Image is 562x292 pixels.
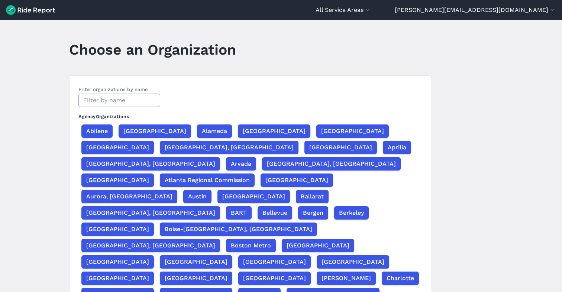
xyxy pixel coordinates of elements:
span: Boston Metro [231,241,271,250]
span: [GEOGRAPHIC_DATA] [222,192,285,201]
button: Bellevue [258,206,292,220]
button: [GEOGRAPHIC_DATA] [119,124,191,138]
span: [GEOGRAPHIC_DATA] [86,225,149,234]
input: Filter by name [78,94,160,107]
span: [GEOGRAPHIC_DATA] [86,176,149,185]
span: Aprilia [388,143,406,152]
h1: Choose an Organization [69,39,236,60]
button: Charlotte [382,272,419,285]
button: [GEOGRAPHIC_DATA] [304,141,377,154]
button: [GEOGRAPHIC_DATA], [GEOGRAPHIC_DATA] [262,157,401,171]
span: [PERSON_NAME] [322,274,371,283]
span: Austin [188,192,207,201]
button: Abilene [81,124,113,138]
button: [GEOGRAPHIC_DATA] [217,190,290,203]
button: [GEOGRAPHIC_DATA] [81,173,154,187]
button: Aprilia [383,141,411,154]
span: [GEOGRAPHIC_DATA] [86,143,149,152]
button: Boise-[GEOGRAPHIC_DATA], [GEOGRAPHIC_DATA] [160,223,317,236]
button: Ballarat [296,190,329,203]
span: Ballarat [301,192,324,201]
button: Aurora, [GEOGRAPHIC_DATA] [81,190,177,203]
button: [GEOGRAPHIC_DATA] [81,255,154,269]
button: [GEOGRAPHIC_DATA] [316,124,389,138]
button: [GEOGRAPHIC_DATA] [160,272,232,285]
button: [GEOGRAPHIC_DATA] [317,255,389,269]
h3: Agency Organizations [78,107,422,123]
span: Atlanta Regional Commission [165,176,250,185]
button: Berkeley [334,206,369,220]
button: [GEOGRAPHIC_DATA], [GEOGRAPHIC_DATA] [81,157,220,171]
span: Berkeley [339,208,364,217]
button: Boston Metro [226,239,276,252]
span: Arvada [231,159,251,168]
span: Abilene [86,127,108,136]
button: [PERSON_NAME][EMAIL_ADDRESS][DOMAIN_NAME] [395,6,556,14]
button: [GEOGRAPHIC_DATA], [GEOGRAPHIC_DATA] [81,239,220,252]
button: [GEOGRAPHIC_DATA] [160,255,232,269]
span: Bellevue [262,208,287,217]
span: [GEOGRAPHIC_DATA] [321,127,384,136]
button: [PERSON_NAME] [317,272,376,285]
span: [GEOGRAPHIC_DATA] [86,274,149,283]
span: [GEOGRAPHIC_DATA] [287,241,349,250]
button: All Service Areas [316,6,371,14]
button: Bergen [298,206,328,220]
span: [GEOGRAPHIC_DATA], [GEOGRAPHIC_DATA] [267,159,396,168]
span: [GEOGRAPHIC_DATA] [165,257,227,266]
span: [GEOGRAPHIC_DATA] [243,274,306,283]
span: Alameda [202,127,227,136]
button: BART [226,206,252,220]
span: [GEOGRAPHIC_DATA], [GEOGRAPHIC_DATA] [86,208,215,217]
button: [GEOGRAPHIC_DATA] [81,272,154,285]
span: [GEOGRAPHIC_DATA] [322,257,384,266]
span: Aurora, [GEOGRAPHIC_DATA] [86,192,172,201]
span: BART [231,208,247,217]
button: [GEOGRAPHIC_DATA], [GEOGRAPHIC_DATA] [81,206,220,220]
button: [GEOGRAPHIC_DATA] [81,223,154,236]
label: Filter organizations by name [78,87,148,92]
span: [GEOGRAPHIC_DATA] [165,274,227,283]
span: [GEOGRAPHIC_DATA], [GEOGRAPHIC_DATA] [165,143,294,152]
button: Atlanta Regional Commission [160,173,255,187]
button: [GEOGRAPHIC_DATA] [238,255,311,269]
button: [GEOGRAPHIC_DATA] [238,272,311,285]
span: [GEOGRAPHIC_DATA] [123,127,186,136]
span: Bergen [303,208,323,217]
span: [GEOGRAPHIC_DATA] [243,257,306,266]
span: [GEOGRAPHIC_DATA] [243,127,306,136]
img: Ride Report [6,5,55,15]
span: [GEOGRAPHIC_DATA], [GEOGRAPHIC_DATA] [86,159,215,168]
span: [GEOGRAPHIC_DATA] [86,257,149,266]
button: [GEOGRAPHIC_DATA] [282,239,354,252]
span: Boise-[GEOGRAPHIC_DATA], [GEOGRAPHIC_DATA] [165,225,312,234]
button: [GEOGRAPHIC_DATA], [GEOGRAPHIC_DATA] [160,141,298,154]
span: [GEOGRAPHIC_DATA], [GEOGRAPHIC_DATA] [86,241,215,250]
span: [GEOGRAPHIC_DATA] [265,176,328,185]
span: [GEOGRAPHIC_DATA] [309,143,372,152]
button: Arvada [226,157,256,171]
button: [GEOGRAPHIC_DATA] [261,173,333,187]
button: Alameda [197,124,232,138]
button: Austin [183,190,211,203]
span: Charlotte [387,274,414,283]
button: [GEOGRAPHIC_DATA] [81,141,154,154]
button: [GEOGRAPHIC_DATA] [238,124,310,138]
